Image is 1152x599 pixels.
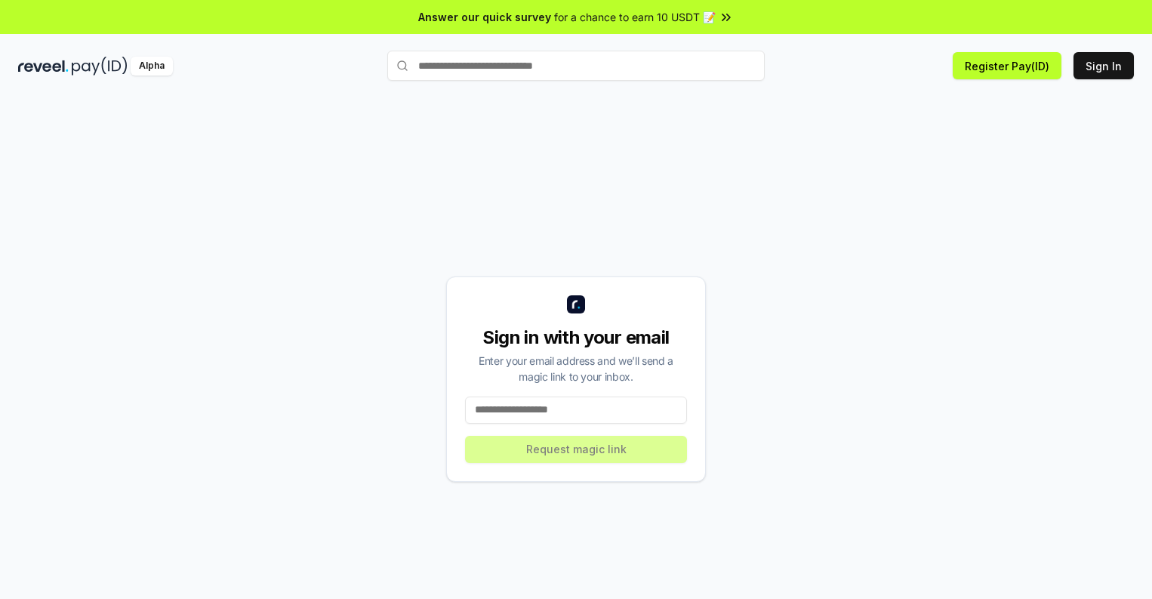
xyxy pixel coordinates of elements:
div: Sign in with your email [465,326,687,350]
img: pay_id [72,57,128,76]
img: reveel_dark [18,57,69,76]
div: Enter your email address and we’ll send a magic link to your inbox. [465,353,687,384]
button: Register Pay(ID) [953,52,1061,79]
img: logo_small [567,295,585,313]
div: Alpha [131,57,173,76]
span: Answer our quick survey [418,9,551,25]
button: Sign In [1073,52,1134,79]
span: for a chance to earn 10 USDT 📝 [554,9,716,25]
